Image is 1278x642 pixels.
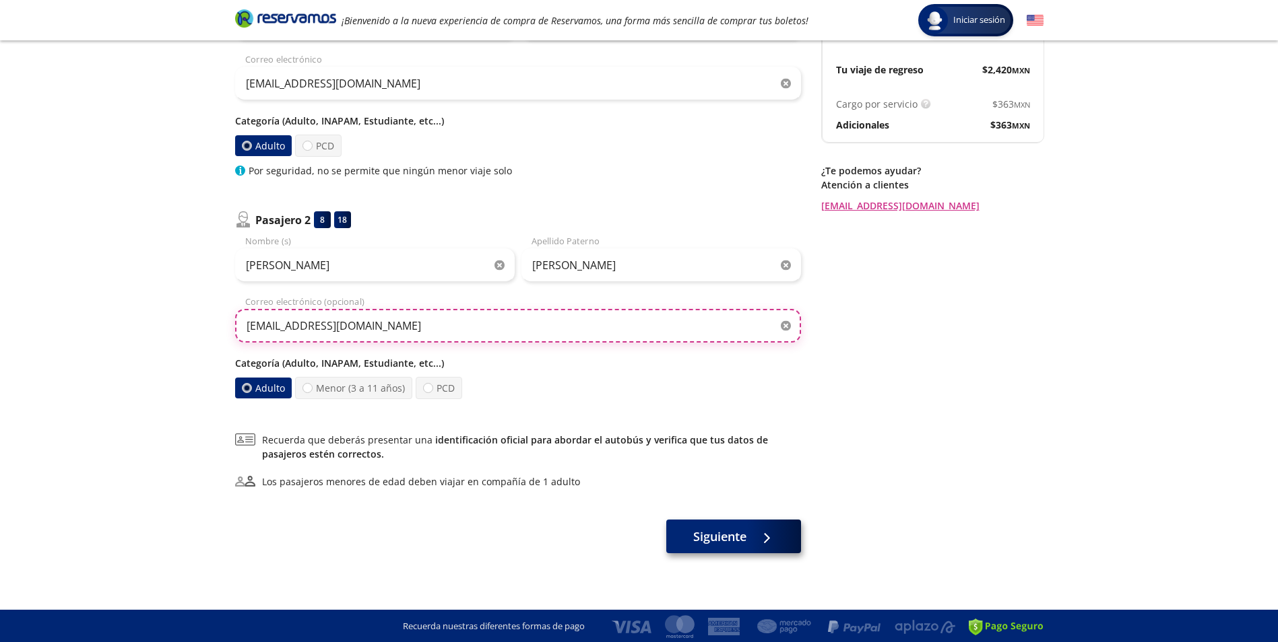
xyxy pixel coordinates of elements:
[262,433,801,461] span: Recuerda que deberás presentar una
[342,14,808,27] em: ¡Bienvenido a la nueva experiencia de compra de Reservamos, una forma más sencilla de comprar tus...
[521,248,801,282] input: Apellido Paterno
[416,377,462,399] label: PCD
[262,433,768,460] a: identificación oficial para abordar el autobús y verifica que tus datos de pasajeros estén correc...
[992,97,1030,111] span: $ 363
[334,211,351,228] div: 18
[249,164,512,178] p: Por seguridad, no se permite que ningún menor viaje solo
[1014,100,1030,110] small: MXN
[235,248,515,282] input: Nombre (s)
[693,528,746,546] span: Siguiente
[836,63,924,77] p: Tu viaje de regreso
[1200,564,1265,629] iframe: Messagebird Livechat Widget
[1012,65,1030,75] small: MXN
[234,378,291,398] label: Adulto
[1012,120,1030,131] small: MXN
[235,8,336,28] i: Brand Logo
[836,118,889,132] p: Adicionales
[403,620,585,633] p: Recuerda nuestras diferentes formas de pago
[235,309,801,343] input: Correo electrónico (opcional)
[295,377,412,399] label: Menor (3 a 11 años)
[314,211,331,228] div: 8
[982,63,1030,77] span: $ 2,420
[836,97,918,111] p: Cargo por servicio
[821,178,1044,192] p: Atención a clientes
[235,114,801,128] p: Categoría (Adulto, INAPAM, Estudiante, etc...)
[821,199,1044,213] a: [EMAIL_ADDRESS][DOMAIN_NAME]
[948,13,1011,27] span: Iniciar sesión
[235,67,801,100] input: Correo electrónico
[235,8,336,32] a: Brand Logo
[1027,12,1044,29] button: English
[666,520,801,553] button: Siguiente
[821,164,1044,178] p: ¿Te podemos ayudar?
[234,135,291,156] label: Adulto
[255,212,311,228] p: Pasajero 2
[262,474,580,489] div: Los pasajeros menores de edad deben viajar en compañía de 1 adulto
[235,356,801,370] p: Categoría (Adulto, INAPAM, Estudiante, etc...)
[990,118,1030,132] span: $ 363
[295,135,342,157] label: PCD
